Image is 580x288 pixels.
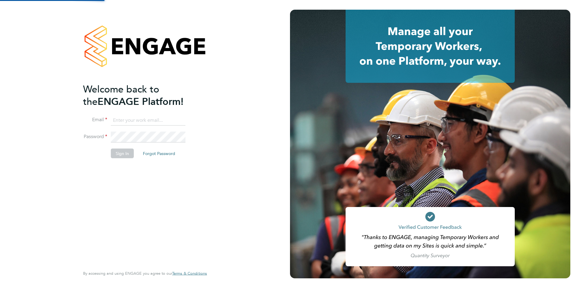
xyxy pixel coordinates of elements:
input: Enter your work email... [111,115,185,126]
span: Welcome back to the [83,83,159,107]
button: Sign In [111,149,134,158]
label: Password [83,134,107,140]
h2: ENGAGE Platform! [83,83,201,108]
a: Terms & Conditions [172,271,207,276]
button: Forgot Password [138,149,180,158]
label: Email [83,117,107,123]
span: By accessing and using ENGAGE you agree to our [83,271,207,276]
